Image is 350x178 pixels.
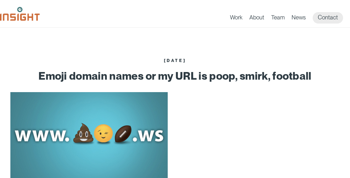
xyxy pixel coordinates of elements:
[230,12,350,24] nav: primary navigation menu
[249,14,264,24] a: About
[10,58,340,63] div: [DATE]
[10,70,340,82] h1: Emoji domain names or my URL is poop, smirk, football
[230,14,242,24] a: Work
[313,12,343,24] a: Contact
[292,14,306,24] a: News
[271,14,285,24] a: Team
